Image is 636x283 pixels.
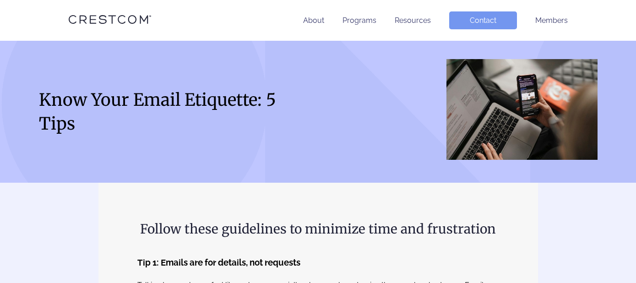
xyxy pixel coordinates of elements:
[39,88,309,136] h1: Know Your Email Etiquette: 5 Tips
[395,16,431,25] a: Resources
[137,255,499,271] h3: Tip 1: Emails are for details, not requests
[449,11,517,29] a: Contact
[535,16,568,25] a: Members
[303,16,324,25] a: About
[342,16,376,25] a: Programs
[446,59,598,160] img: Know Your Email Etiquette: 5 Tips
[137,219,499,239] h2: Follow these guidelines to minimize time and frustration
